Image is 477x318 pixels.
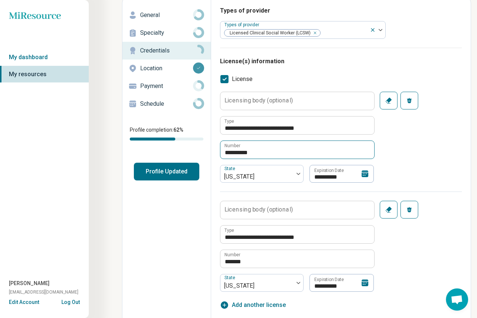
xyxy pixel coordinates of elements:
div: Open chat [446,288,468,311]
a: Specialty [122,24,211,42]
p: Location [140,64,193,73]
button: Log Out [61,298,80,304]
input: credential.licenses.1.name [220,226,374,243]
a: Schedule [122,95,211,113]
label: Number [224,143,240,148]
label: Licensing body (optional) [224,98,293,104]
span: Add another license [232,301,286,309]
span: 62 % [173,127,183,133]
p: General [140,11,193,20]
label: Number [224,253,240,257]
p: Payment [140,82,193,91]
a: Credentials [122,42,211,60]
div: Profile completion: [122,122,211,145]
label: State [224,275,237,280]
a: Location [122,60,211,77]
button: Profile Updated [134,163,199,180]
a: General [122,6,211,24]
label: State [224,166,237,171]
input: credential.licenses.0.name [220,116,374,134]
h3: License(s) information [220,57,462,66]
p: Schedule [140,99,193,108]
span: Licensed Clinical Social Worker (LCSW) [224,30,313,37]
div: Profile completion [130,138,203,141]
span: License [232,75,253,84]
h3: Types of provider [220,6,462,15]
label: Type [224,228,234,233]
label: Types of provider [224,22,261,27]
p: Specialty [140,28,193,37]
span: [EMAIL_ADDRESS][DOMAIN_NAME] [9,289,78,295]
span: [PERSON_NAME] [9,280,50,287]
a: Payment [122,77,211,95]
button: Add another license [220,301,286,309]
label: Type [224,119,234,124]
label: Licensing body (optional) [224,207,293,213]
button: Edit Account [9,298,39,306]
p: Credentials [140,46,193,55]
